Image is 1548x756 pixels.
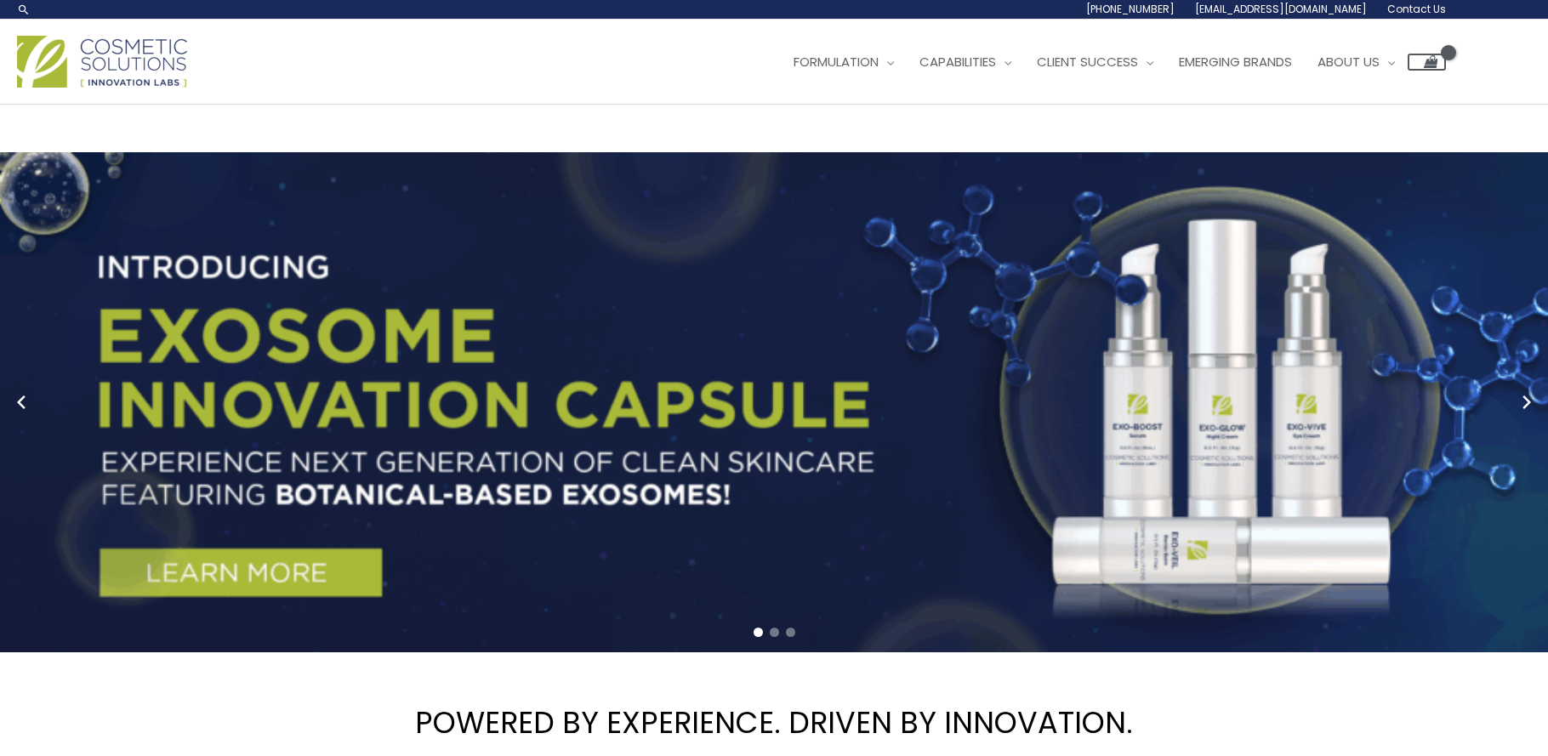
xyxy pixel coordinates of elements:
img: Cosmetic Solutions Logo [17,36,187,88]
span: Formulation [794,53,879,71]
a: Search icon link [17,3,31,16]
span: Go to slide 3 [786,628,795,637]
span: Client Success [1037,53,1138,71]
a: Client Success [1024,37,1166,88]
button: Previous slide [9,389,34,415]
span: [EMAIL_ADDRESS][DOMAIN_NAME] [1195,2,1367,16]
span: About Us [1318,53,1380,71]
span: Go to slide 1 [754,628,763,637]
span: [PHONE_NUMBER] [1086,2,1175,16]
a: Formulation [781,37,907,88]
nav: Site Navigation [768,37,1446,88]
button: Next slide [1514,389,1539,415]
span: Emerging Brands [1179,53,1292,71]
a: About Us [1305,37,1408,88]
span: Contact Us [1387,2,1446,16]
span: Go to slide 2 [770,628,779,637]
a: Capabilities [907,37,1024,88]
a: Emerging Brands [1166,37,1305,88]
a: View Shopping Cart, empty [1408,54,1446,71]
span: Capabilities [919,53,996,71]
